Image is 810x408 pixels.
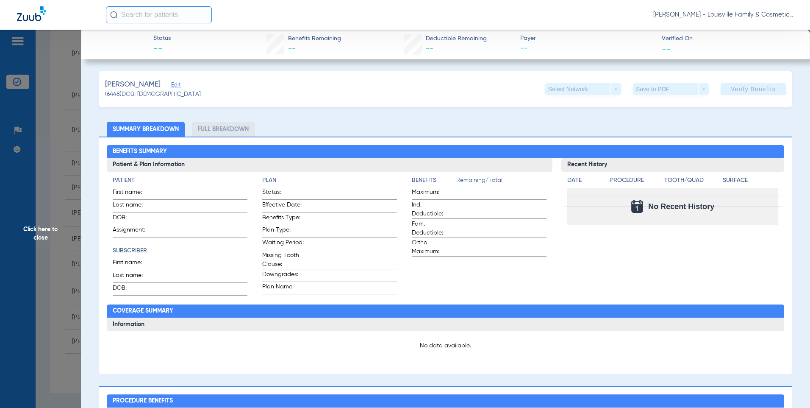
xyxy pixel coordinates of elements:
app-breakdown-title: Benefits [412,176,456,188]
h4: Subscriber [113,246,247,255]
span: Downgrades: [262,270,304,282]
span: Fam. Deductible: [412,220,453,238]
span: -- [520,43,655,54]
span: Payer [520,34,655,43]
span: DOB: [113,213,154,225]
span: Plan Name: [262,282,304,294]
span: Effective Date: [262,201,304,212]
span: Last name: [113,201,154,212]
span: [PERSON_NAME] [105,79,161,90]
span: No Recent History [648,202,714,211]
span: Verified On [662,34,796,43]
h2: Benefits Summary [107,145,785,159]
h4: Date [567,176,603,185]
span: DOB: [113,284,154,295]
h2: Coverage Summary [107,305,785,318]
h4: Patient [113,176,247,185]
span: Last name: [113,271,154,282]
span: First name: [113,258,154,270]
span: -- [426,45,433,53]
h2: Procedure Benefits [107,394,785,408]
h3: Patient & Plan Information [107,158,553,172]
span: Maximum: [412,188,453,199]
span: Edit [171,82,179,90]
span: Status [153,34,171,43]
h4: Surface [723,176,778,185]
span: Plan Type: [262,226,304,237]
span: Waiting Period: [262,238,304,250]
img: Zuub Logo [17,6,46,21]
span: Deductible Remaining [426,34,487,43]
span: Missing Tooth Clause: [262,251,304,269]
span: Assignment: [113,226,154,237]
span: First name: [113,188,154,199]
iframe: Chat Widget [768,367,810,408]
app-breakdown-title: Date [567,176,603,188]
span: Ortho Maximum: [412,238,453,256]
h4: Tooth/Quad [664,176,720,185]
li: Summary Breakdown [107,122,185,137]
span: -- [662,44,671,53]
p: No data available. [113,341,779,350]
span: Remaining/Total [456,176,546,188]
input: Search for patients [106,6,212,23]
span: [PERSON_NAME] - Louisville Family & Cosmetic Dentistry [653,11,793,19]
li: Full Breakdown [192,122,255,137]
img: Search Icon [110,11,118,19]
app-breakdown-title: Procedure [610,176,661,188]
span: Benefits Type: [262,213,304,225]
span: -- [153,43,171,55]
h4: Procedure [610,176,661,185]
img: Calendar [631,200,643,213]
h4: Benefits [412,176,456,185]
app-breakdown-title: Surface [723,176,778,188]
span: Ind. Deductible: [412,201,453,218]
span: (6448) DOB: [DEMOGRAPHIC_DATA] [105,90,201,99]
app-breakdown-title: Tooth/Quad [664,176,720,188]
h3: Information [107,318,785,331]
span: -- [288,45,296,53]
h3: Recent History [561,158,784,172]
span: Status: [262,188,304,199]
span: Benefits Remaining [288,34,341,43]
h4: Plan [262,176,397,185]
